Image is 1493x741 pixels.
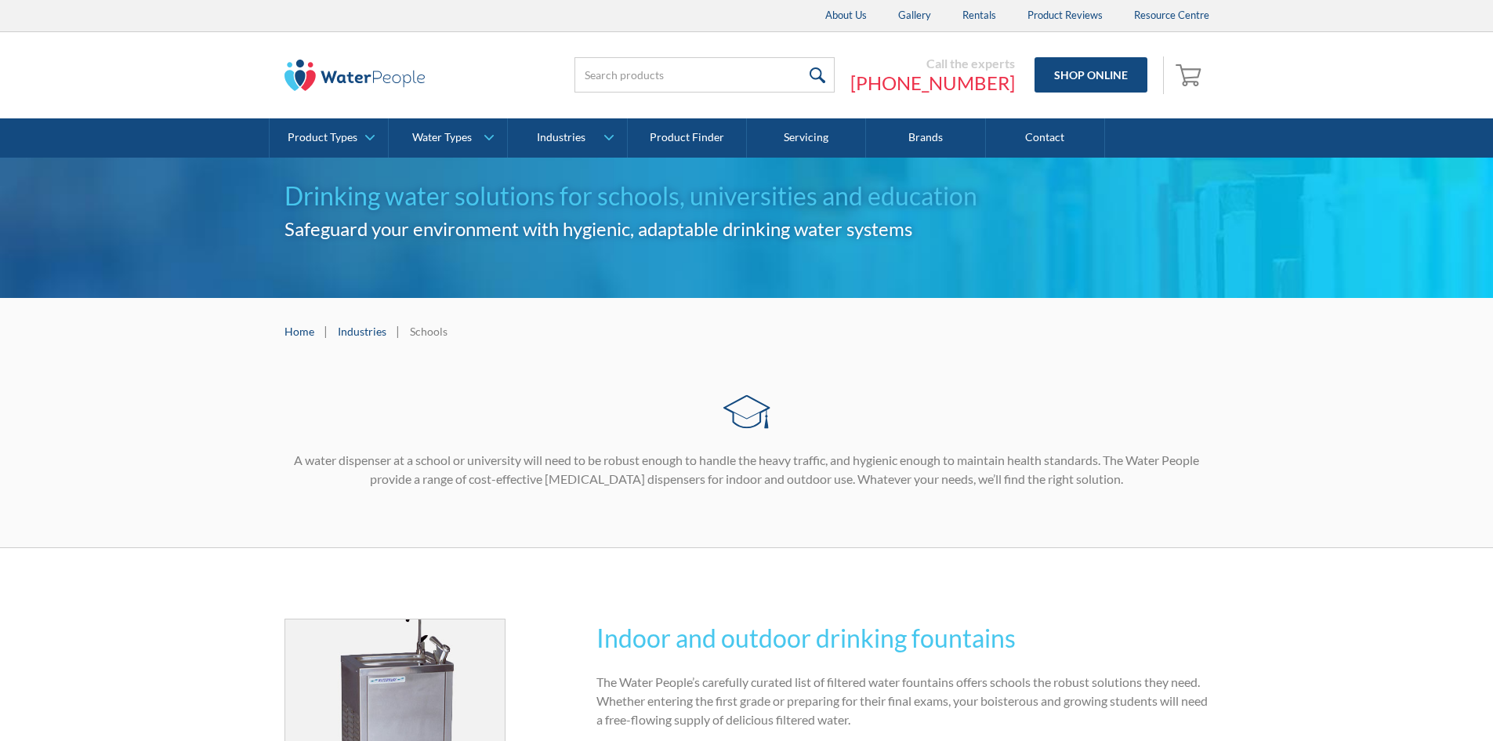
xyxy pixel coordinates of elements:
h2: Indoor and outdoor drinking fountains [596,619,1209,657]
a: Brands [866,118,985,158]
a: Home [284,323,314,340]
div: | [394,321,402,340]
a: Product Types [270,118,388,158]
a: Open empty cart [1172,56,1209,94]
div: Call the experts [850,56,1015,71]
a: Product Finder [628,118,747,158]
img: The Water People [284,60,426,91]
a: [PHONE_NUMBER] [850,71,1015,95]
div: Schools [410,323,448,340]
a: Water Types [389,118,507,158]
a: Contact [986,118,1105,158]
a: Industries [508,118,626,158]
h1: Drinking water solutions for schools, universities and education [284,177,1209,215]
p: A water dispenser at a school or university will need to be robust enough to handle the heavy tra... [284,451,1209,489]
div: | [322,321,330,340]
div: Industries [537,131,585,144]
a: Shop Online [1035,57,1147,93]
h2: Safeguard your environment with hygienic, adaptable drinking water systems [284,215,1209,243]
img: shopping cart [1176,62,1205,87]
a: Servicing [747,118,866,158]
a: Industries [338,323,386,340]
div: Water Types [412,131,472,144]
div: Product Types [288,131,357,144]
input: Search products [574,57,835,93]
p: The Water People’s carefully curated list of filtered water fountains offers schools the robust s... [596,673,1209,729]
